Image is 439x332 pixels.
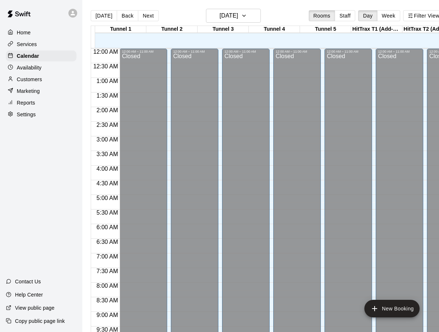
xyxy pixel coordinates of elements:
button: Back [117,10,138,21]
p: Calendar [17,52,39,60]
button: Staff [335,10,356,21]
span: 4:30 AM [95,180,120,186]
span: 1:00 AM [95,78,120,84]
span: 6:30 AM [95,239,120,245]
div: Tunnel 4 [249,26,300,33]
p: Services [17,41,37,48]
p: Reports [17,99,35,106]
div: Tunnel 2 [146,26,198,33]
div: 12:00 AM – 11:00 AM [173,50,216,53]
span: 8:30 AM [95,297,120,303]
button: add [364,300,420,317]
span: 5:30 AM [95,210,120,216]
div: 12:00 AM – 11:00 AM [122,50,165,53]
div: 12:00 AM – 11:00 AM [378,50,421,53]
a: Calendar [6,50,76,61]
p: Settings [17,111,36,118]
div: Tunnel 1 [95,26,146,33]
div: 12:00 AM – 11:00 AM [224,50,267,53]
span: 2:00 AM [95,107,120,113]
p: Home [17,29,31,36]
span: 6:00 AM [95,224,120,230]
button: Rooms [309,10,335,21]
div: HitTrax T1 (Add-On Service) [351,26,402,33]
span: 3:00 AM [95,136,120,143]
span: 1:30 AM [95,93,120,99]
a: Marketing [6,86,76,97]
p: Contact Us [15,278,41,285]
button: Day [358,10,377,21]
p: Copy public page link [15,317,65,325]
p: Help Center [15,291,43,298]
a: Customers [6,74,76,85]
span: 7:00 AM [95,253,120,260]
p: View public page [15,304,55,312]
span: 2:30 AM [95,122,120,128]
div: 12:00 AM – 11:00 AM [275,50,319,53]
button: Next [138,10,158,21]
div: Tunnel 3 [198,26,249,33]
a: Availability [6,62,76,73]
span: 4:00 AM [95,166,120,172]
a: Reports [6,97,76,108]
span: 5:00 AM [95,195,120,201]
button: [DATE] [91,10,117,21]
div: Tunnel 5 [300,26,351,33]
p: Marketing [17,87,40,95]
div: 12:00 AM – 11:00 AM [327,50,370,53]
p: Availability [17,64,42,71]
span: 12:30 AM [91,63,120,69]
button: [DATE] [206,9,261,23]
span: 9:00 AM [95,312,120,318]
h6: [DATE] [219,11,238,21]
a: Home [6,27,76,38]
a: Settings [6,109,76,120]
a: Services [6,39,76,50]
span: 12:00 AM [91,49,120,55]
span: 7:30 AM [95,268,120,274]
p: Customers [17,76,42,83]
button: Week [377,10,400,21]
span: 8:00 AM [95,283,120,289]
span: 3:30 AM [95,151,120,157]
